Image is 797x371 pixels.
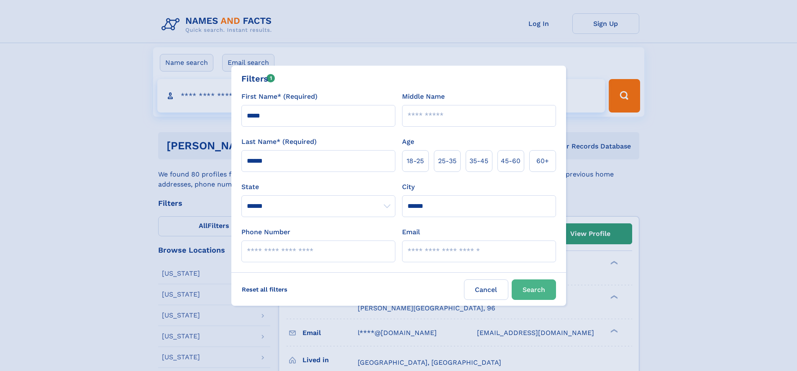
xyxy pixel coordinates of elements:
[469,156,488,166] span: 35‑45
[438,156,456,166] span: 25‑35
[464,279,508,300] label: Cancel
[501,156,520,166] span: 45‑60
[402,92,445,102] label: Middle Name
[536,156,549,166] span: 60+
[241,92,318,102] label: First Name* (Required)
[402,227,420,237] label: Email
[241,182,395,192] label: State
[512,279,556,300] button: Search
[241,227,290,237] label: Phone Number
[236,279,293,299] label: Reset all filters
[402,137,414,147] label: Age
[241,72,275,85] div: Filters
[402,182,415,192] label: City
[407,156,424,166] span: 18‑25
[241,137,317,147] label: Last Name* (Required)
